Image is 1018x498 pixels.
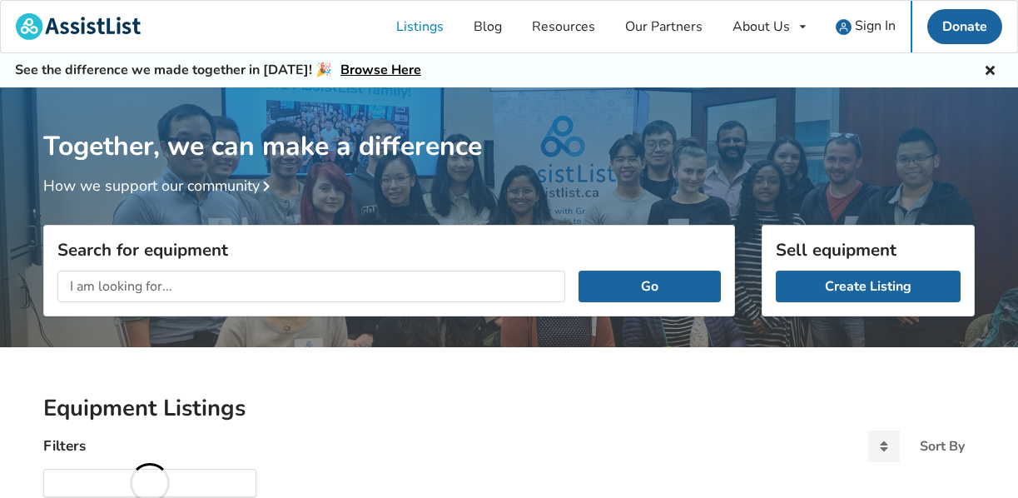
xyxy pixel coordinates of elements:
a: Donate [927,9,1002,44]
h2: Equipment Listings [43,394,975,423]
span: Sign In [855,17,896,35]
a: Listings [381,1,459,52]
img: user icon [836,19,852,35]
div: Sort By [920,440,965,453]
a: Resources [517,1,610,52]
h3: Sell equipment [776,239,961,261]
a: user icon Sign In [821,1,911,52]
a: How we support our community [43,176,276,196]
h1: Together, we can make a difference [43,87,975,163]
a: Blog [459,1,517,52]
input: I am looking for... [57,271,565,302]
div: About Us [732,20,790,33]
a: Browse Here [340,61,421,79]
button: Go [579,271,721,302]
a: Create Listing [776,271,961,302]
h3: Search for equipment [57,239,721,261]
a: Our Partners [610,1,718,52]
h5: See the difference we made together in [DATE]! 🎉 [15,62,421,79]
h4: Filters [43,436,86,456]
img: assistlist-logo [16,13,141,40]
